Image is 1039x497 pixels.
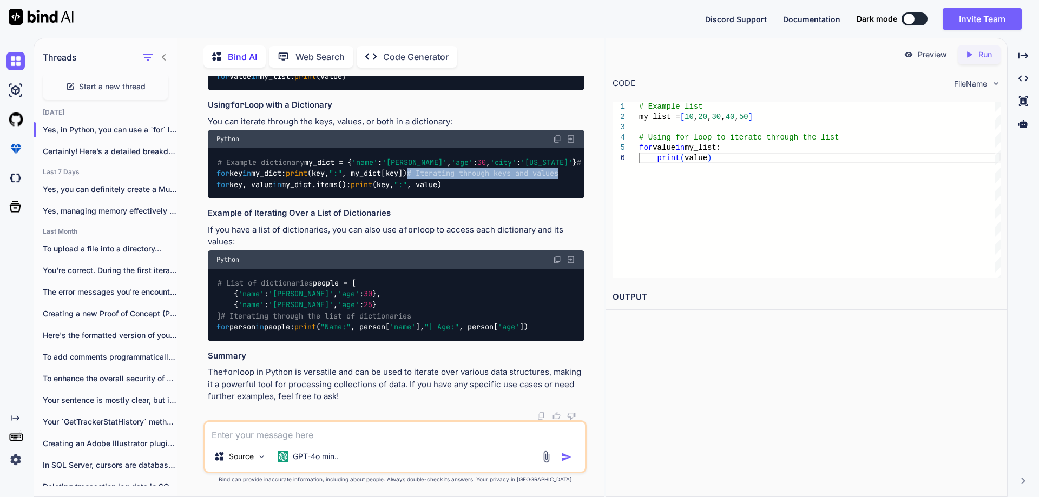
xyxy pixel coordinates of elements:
span: Start a new thread [79,81,146,92]
span: for [216,180,229,189]
span: 'age' [338,300,359,310]
span: Documentation [783,15,840,24]
p: Bind can provide inaccurate information, including about people. Always double-check its answers.... [203,475,587,483]
span: 10 [685,112,694,121]
span: my_list: [685,143,721,152]
h3: Summary [208,350,584,362]
img: preview [904,50,913,59]
h2: OUTPUT [606,284,1007,310]
img: Bind AI [9,9,74,25]
span: ] [748,112,752,121]
img: chat [6,52,25,70]
code: my_dict = { : , : , : } key my_dict: (key, , my_dict[key]) key, value my_dict.items(): (key, , va... [216,157,680,190]
p: Creating a new Proof of Concept (POC)... [43,308,177,319]
span: "| Age:" [424,322,459,332]
h2: [DATE] [34,108,177,117]
code: for [403,224,418,235]
img: darkCloudIdeIcon [6,169,25,187]
p: Web Search [295,50,345,63]
p: In SQL Server, cursors are database objects... [43,460,177,471]
img: icon [561,452,572,462]
span: [ [680,112,684,121]
span: ":" [394,180,407,189]
p: Code Generator [383,50,449,63]
img: GPT-4o mini [278,451,288,462]
p: Your sentence is mostly clear, but it... [43,395,177,406]
p: Source [229,451,254,462]
p: Yes, in Python, you can use a `for` loop... [43,124,177,135]
span: 'name' [352,157,378,167]
img: Open in Browser [566,134,576,144]
p: Bind AI [228,50,257,63]
button: Discord Support [705,14,767,25]
h3: Using Loop with a Dictionary [208,99,584,111]
img: ai-studio [6,81,25,100]
p: To upload a file into a directory... [43,243,177,254]
span: in [273,180,281,189]
h3: Example of Iterating Over a List of Dictionaries [208,207,584,220]
span: "Name:" [320,322,351,332]
span: 50 [739,112,748,121]
span: ( [680,154,684,162]
span: value [653,143,675,152]
div: CODE [613,77,635,90]
span: 'age' [338,289,359,299]
span: print [294,322,316,332]
button: Invite Team [943,8,1022,30]
div: 3 [613,122,625,132]
p: If you have a list of dictionaries, you can also use a loop to access each dictionary and its val... [208,224,584,248]
span: for [216,322,229,332]
img: chevron down [991,79,1001,88]
h2: Last 7 Days [34,168,177,176]
img: dislike [567,412,576,420]
span: in [242,169,251,178]
span: # Iterating through the list of dictionaries [221,311,411,321]
p: GPT-4o min.. [293,451,339,462]
span: 'name' [238,289,264,299]
p: The loop in Python is versatile and can be used to iterate over various data structures, making i... [208,366,584,403]
img: copy [553,135,562,143]
img: Open in Browser [566,255,576,264]
p: Here's the formatted version of your stored... [43,330,177,341]
code: for [230,100,245,110]
span: print [294,71,316,81]
span: # Iterating through keys [577,157,681,167]
span: for [216,169,229,178]
img: like [552,412,561,420]
p: Yes, managing memory effectively is crucial in... [43,206,177,216]
span: '[PERSON_NAME]' [382,157,447,167]
div: 4 [613,132,625,143]
span: 25 [364,300,372,310]
p: Preview [918,49,947,60]
span: ) [707,154,712,162]
span: print [286,169,307,178]
span: value [685,154,707,162]
span: Python [216,255,239,264]
div: 5 [613,143,625,153]
button: Documentation [783,14,840,25]
span: print [351,180,372,189]
span: , [707,112,712,121]
span: , [734,112,739,121]
span: my_list = [639,112,680,121]
span: # List of dictionaries [218,278,313,288]
h2: Last Month [34,227,177,236]
span: '[PERSON_NAME]' [268,300,333,310]
p: Deleting transaction log data in SQL Server... [43,481,177,492]
code: for [223,367,238,377]
span: print [657,154,680,162]
span: 'name' [390,322,416,332]
span: # Using for loop to iterate through the list [639,133,839,142]
span: Dark mode [857,14,897,24]
span: 30 [477,157,486,167]
img: copy [537,412,545,420]
span: '[PERSON_NAME]' [268,289,333,299]
p: You're correct. During the first iteration of... [43,265,177,276]
span: , [721,112,725,121]
div: 2 [613,112,625,122]
span: 20 [698,112,707,121]
p: Your `GetTrackerStatHistory` method is functional, but there... [43,416,177,427]
p: You can iterate through the keys, values, or both in a dictionary: [208,116,584,128]
img: copy [553,255,562,264]
span: ":" [329,169,342,178]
